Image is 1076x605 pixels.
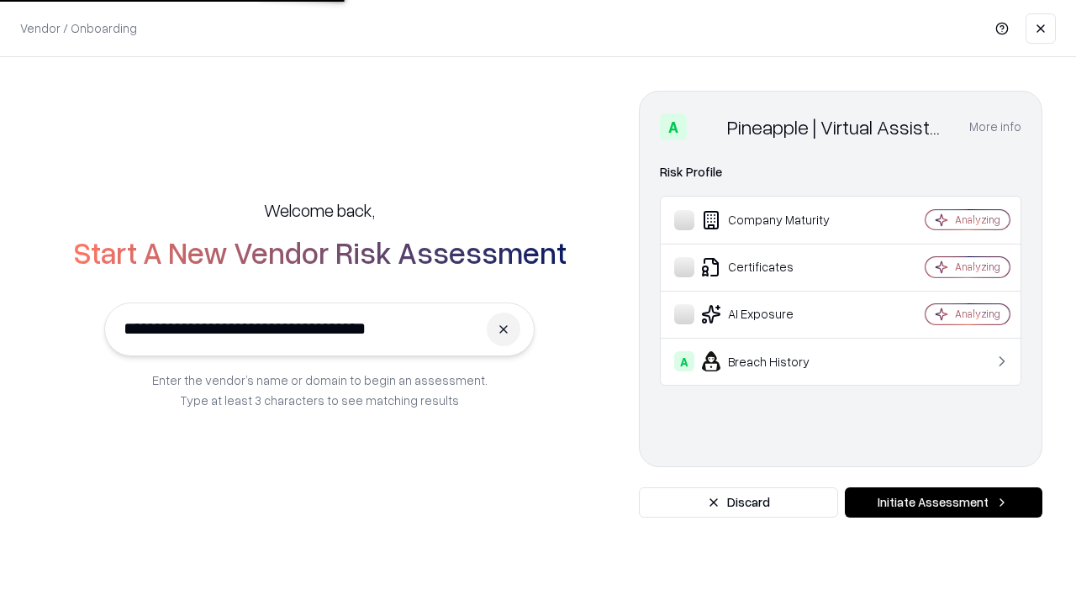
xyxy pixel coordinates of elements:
[660,162,1021,182] div: Risk Profile
[674,210,875,230] div: Company Maturity
[845,487,1042,518] button: Initiate Assessment
[955,307,1000,321] div: Analyzing
[969,112,1021,142] button: More info
[674,351,694,371] div: A
[694,113,720,140] img: Pineapple | Virtual Assistant Agency
[674,304,875,324] div: AI Exposure
[955,260,1000,274] div: Analyzing
[264,198,375,222] h5: Welcome back,
[152,370,488,410] p: Enter the vendor’s name or domain to begin an assessment. Type at least 3 characters to see match...
[73,235,567,269] h2: Start A New Vendor Risk Assessment
[20,19,137,37] p: Vendor / Onboarding
[955,213,1000,227] div: Analyzing
[674,351,875,371] div: Breach History
[639,487,838,518] button: Discard
[660,113,687,140] div: A
[727,113,949,140] div: Pineapple | Virtual Assistant Agency
[674,257,875,277] div: Certificates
